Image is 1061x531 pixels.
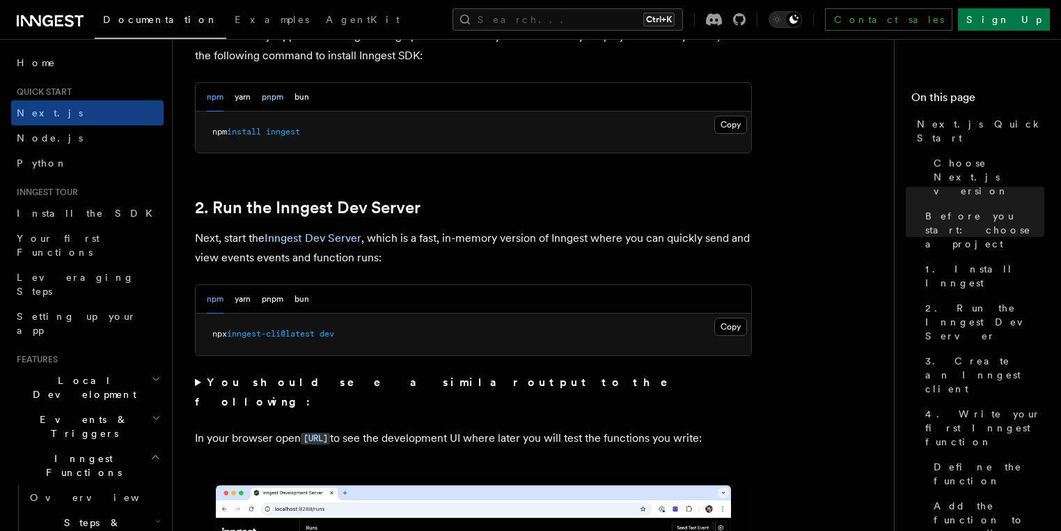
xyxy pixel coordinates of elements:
h4: On this page [911,89,1044,111]
button: Copy [714,318,747,336]
span: install [227,127,261,137]
button: Toggle dark mode [769,11,802,28]
span: Documentation [103,14,218,25]
span: Choose Next.js version [934,156,1044,198]
a: 4. Write your first Inngest function [920,401,1044,454]
a: Examples [226,4,317,38]
a: Next.js [11,100,164,125]
a: Inngest Dev Server [265,231,361,245]
a: Your first Functions [11,226,164,265]
p: With the Next.js app now running running open a new tab in your terminal. In your project directo... [195,26,752,66]
span: Home [17,56,56,70]
span: Define the function [934,460,1044,488]
button: pnpm [262,285,283,314]
span: 3. Create an Inngest client [925,354,1044,396]
a: Overview [24,485,164,510]
a: Documentation [95,4,226,39]
span: 4. Write your first Inngest function [925,407,1044,449]
button: yarn [235,83,251,111]
span: inngest-cli@latest [227,329,315,339]
span: Examples [235,14,309,25]
button: Local Development [11,368,164,407]
span: Setting up your app [17,311,136,336]
span: npx [212,329,227,339]
button: npm [207,83,223,111]
span: dev [320,329,334,339]
kbd: Ctrl+K [643,13,675,26]
span: npm [212,127,227,137]
span: AgentKit [326,14,400,25]
a: Setting up your app [11,304,164,343]
span: Local Development [11,374,152,401]
a: 3. Create an Inngest client [920,348,1044,401]
a: 2. Run the Inngest Dev Server [195,198,421,217]
a: Next.js Quick Start [911,111,1044,151]
p: In your browser open to see the development UI where later you will test the functions you write: [195,429,752,449]
span: Overview [30,492,173,503]
a: 1. Install Inngest [920,256,1044,295]
a: AgentKit [317,4,408,38]
span: Events & Triggers [11,413,152,440]
span: Next.js [17,107,83,118]
button: yarn [235,285,251,314]
a: Home [11,50,164,75]
span: Node.js [17,132,83,144]
span: Inngest tour [11,187,78,198]
a: Node.js [11,125,164,151]
span: Leveraging Steps [17,272,134,297]
a: Choose Next.js version [928,151,1044,203]
span: inngest [266,127,300,137]
span: Inngest Functions [11,452,150,479]
strong: You should see a similar output to the following: [195,376,687,408]
p: Next, start the , which is a fast, in-memory version of Inngest where you can quickly send and vi... [195,229,752,268]
span: 2. Run the Inngest Dev Server [925,301,1044,343]
button: bun [294,83,309,111]
button: Copy [714,116,747,134]
button: npm [207,285,223,314]
button: pnpm [262,83,283,111]
span: 1. Install Inngest [925,262,1044,290]
button: Inngest Functions [11,446,164,485]
span: Your first Functions [17,233,100,258]
a: Sign Up [958,8,1050,31]
span: Quick start [11,86,72,98]
a: Python [11,151,164,176]
code: [URL] [301,433,330,445]
span: Before you start: choose a project [925,209,1044,251]
a: 2. Run the Inngest Dev Server [920,295,1044,348]
button: Search...Ctrl+K [453,8,683,31]
summary: You should see a similar output to the following: [195,373,752,412]
a: Install the SDK [11,201,164,226]
a: [URL] [301,431,330,445]
span: Python [17,157,68,169]
a: Before you start: choose a project [920,203,1044,256]
span: Install the SDK [17,208,161,219]
a: Define the function [928,454,1044,493]
button: Events & Triggers [11,407,164,446]
span: Features [11,354,58,365]
span: Next.js Quick Start [917,117,1044,145]
a: Leveraging Steps [11,265,164,304]
button: bun [294,285,309,314]
a: Contact sales [825,8,952,31]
